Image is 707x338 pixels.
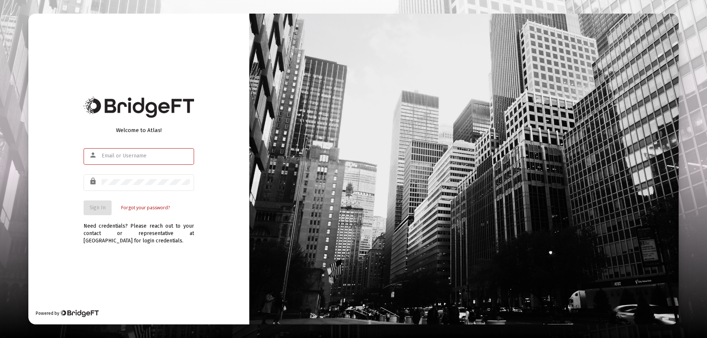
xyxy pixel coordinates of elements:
a: Forgot your password? [121,204,170,211]
button: Sign In [84,200,112,215]
img: Bridge Financial Technology Logo [84,97,194,118]
img: Bridge Financial Technology Logo [60,310,99,317]
input: Email or Username [102,153,190,159]
mat-icon: lock [89,177,98,186]
mat-icon: person [89,151,98,160]
span: Sign In [89,204,106,211]
div: Powered by [36,310,99,317]
div: Welcome to Atlas! [84,127,194,134]
div: Need credentials? Please reach out to your contact or representative at [GEOGRAPHIC_DATA] for log... [84,215,194,245]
